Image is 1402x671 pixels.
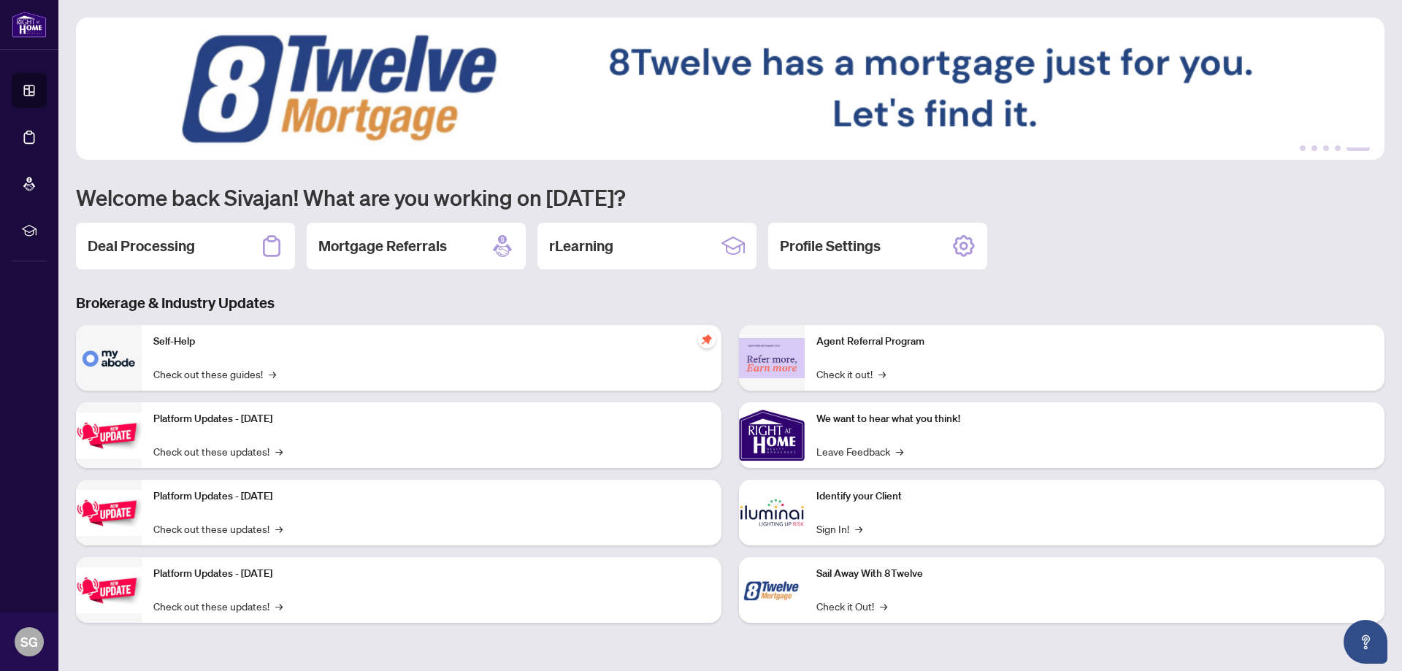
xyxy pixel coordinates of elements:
[1335,145,1341,151] button: 4
[275,598,283,614] span: →
[153,488,710,505] p: Platform Updates - [DATE]
[698,331,716,348] span: pushpin
[12,11,47,38] img: logo
[739,338,805,378] img: Agent Referral Program
[269,366,276,382] span: →
[76,293,1384,313] h3: Brokerage & Industry Updates
[880,598,887,614] span: →
[816,366,886,382] a: Check it out!→
[76,413,142,459] img: Platform Updates - July 21, 2025
[20,632,38,652] span: SG
[275,521,283,537] span: →
[878,366,886,382] span: →
[318,236,447,256] h2: Mortgage Referrals
[780,236,881,256] h2: Profile Settings
[1300,145,1306,151] button: 1
[739,402,805,468] img: We want to hear what you think!
[153,443,283,459] a: Check out these updates!→
[816,411,1373,427] p: We want to hear what you think!
[153,566,710,582] p: Platform Updates - [DATE]
[1311,145,1317,151] button: 2
[76,18,1384,160] img: Slide 4
[816,521,862,537] a: Sign In!→
[1323,145,1329,151] button: 3
[76,567,142,613] img: Platform Updates - June 23, 2025
[816,598,887,614] a: Check it Out!→
[1347,145,1370,151] button: 5
[855,521,862,537] span: →
[816,443,903,459] a: Leave Feedback→
[816,334,1373,350] p: Agent Referral Program
[275,443,283,459] span: →
[816,566,1373,582] p: Sail Away With 8Twelve
[549,236,613,256] h2: rLearning
[88,236,195,256] h2: Deal Processing
[76,325,142,391] img: Self-Help
[76,183,1384,211] h1: Welcome back Sivajan! What are you working on [DATE]?
[896,443,903,459] span: →
[153,598,283,614] a: Check out these updates!→
[153,366,276,382] a: Check out these guides!→
[739,480,805,545] img: Identify your Client
[76,490,142,536] img: Platform Updates - July 8, 2025
[816,488,1373,505] p: Identify your Client
[739,557,805,623] img: Sail Away With 8Twelve
[1344,620,1387,664] button: Open asap
[153,334,710,350] p: Self-Help
[153,411,710,427] p: Platform Updates - [DATE]
[153,521,283,537] a: Check out these updates!→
